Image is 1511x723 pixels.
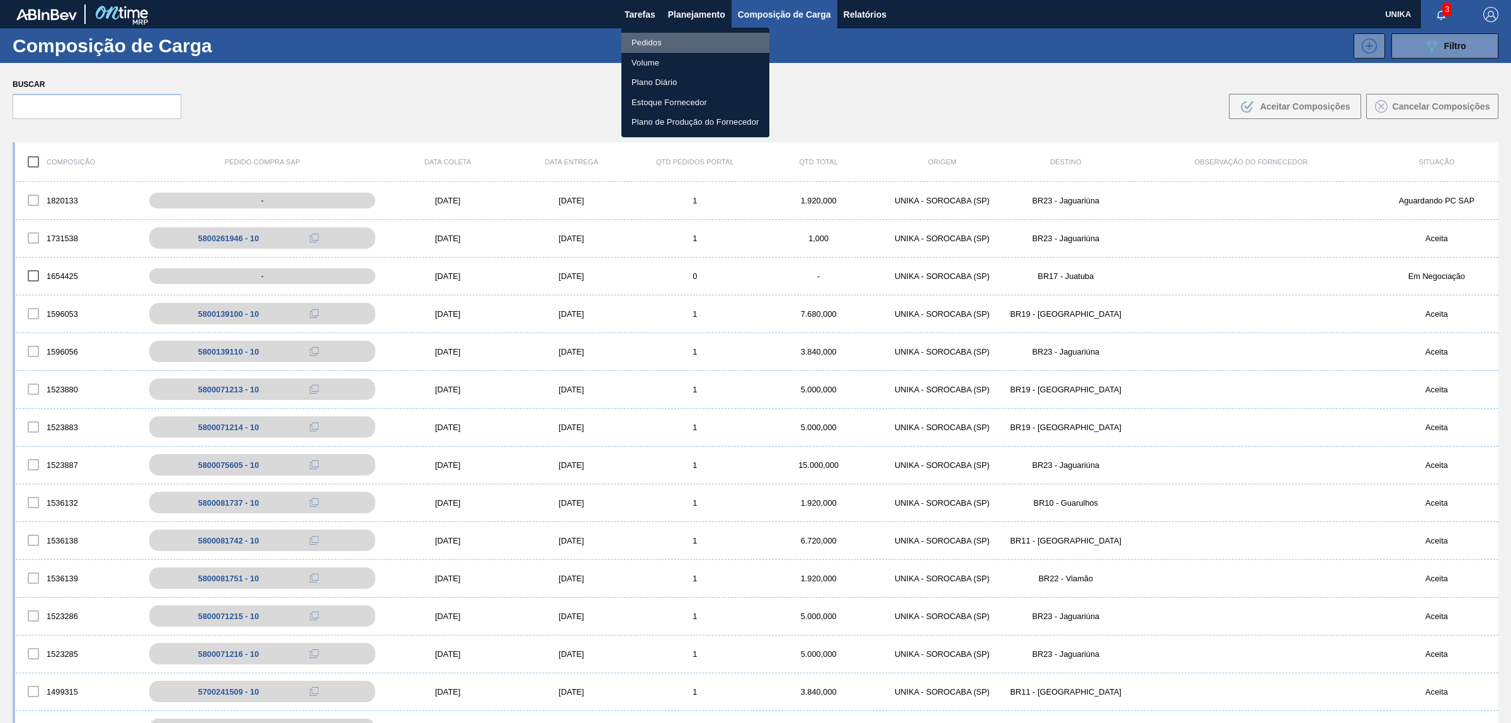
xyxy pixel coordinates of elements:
a: Volume [621,53,769,73]
a: Plano Diário [621,72,769,93]
a: Pedidos [621,33,769,53]
a: Estoque Fornecedor [621,93,769,113]
a: Plano de Produção do Fornecedor [621,112,769,132]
